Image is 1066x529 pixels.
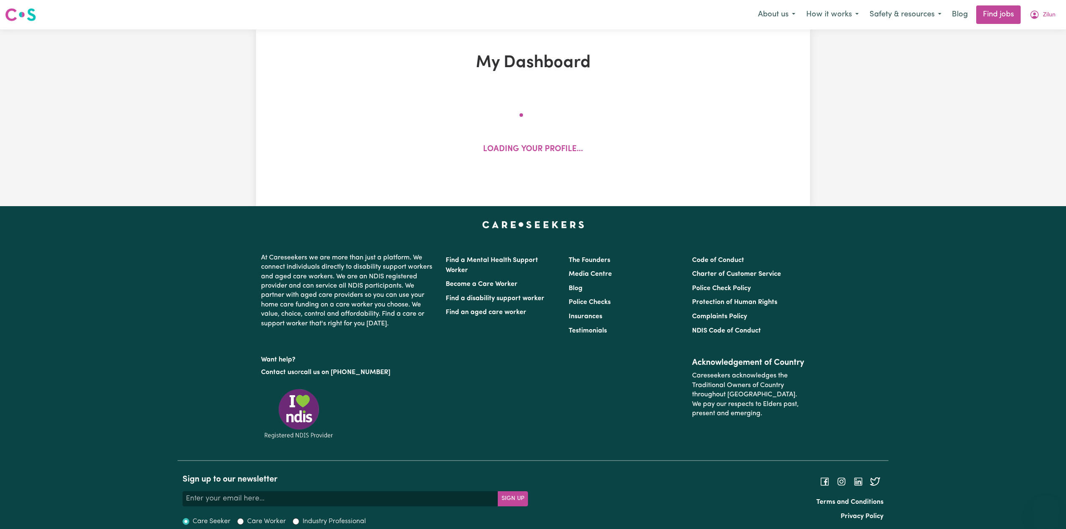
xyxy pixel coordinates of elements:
a: Blog [947,5,973,24]
label: Care Seeker [193,516,230,526]
button: Subscribe [498,491,528,506]
a: Police Checks [569,299,611,306]
a: Careseekers home page [482,221,584,228]
a: Complaints Policy [692,313,747,320]
a: Code of Conduct [692,257,744,264]
p: At Careseekers we are more than just a platform. We connect individuals directly to disability su... [261,250,436,332]
label: Industry Professional [303,516,366,526]
a: NDIS Code of Conduct [692,327,761,334]
a: Terms and Conditions [816,499,883,505]
button: How it works [801,6,864,24]
a: Find a disability support worker [446,295,544,302]
a: Charter of Customer Service [692,271,781,278]
a: Find an aged care worker [446,309,526,316]
a: Follow Careseekers on Twitter [870,478,880,485]
input: Enter your email here... [183,491,498,506]
a: Privacy Policy [841,513,883,520]
img: Careseekers logo [5,7,36,22]
a: Police Check Policy [692,285,751,292]
button: Safety & resources [864,6,947,24]
h2: Sign up to our newsletter [183,474,528,484]
iframe: Button to launch messaging window [1032,495,1059,522]
p: Loading your profile... [483,144,583,156]
a: Find a Mental Health Support Worker [446,257,538,274]
h1: My Dashboard [353,53,713,73]
img: Registered NDIS provider [261,388,337,440]
a: call us on [PHONE_NUMBER] [300,369,390,376]
a: Follow Careseekers on LinkedIn [853,478,863,485]
a: Find jobs [976,5,1021,24]
button: About us [752,6,801,24]
a: Become a Care Worker [446,281,517,288]
a: The Founders [569,257,610,264]
a: Media Centre [569,271,612,278]
h2: Acknowledgement of Country [692,358,805,368]
a: Insurances [569,313,602,320]
p: or [261,364,436,380]
a: Protection of Human Rights [692,299,777,306]
a: Follow Careseekers on Facebook [820,478,830,485]
span: Zilun [1043,10,1056,20]
a: Careseekers logo [5,5,36,24]
button: My Account [1024,6,1061,24]
a: Blog [569,285,583,292]
a: Follow Careseekers on Instagram [836,478,847,485]
p: Want help? [261,352,436,364]
a: Testimonials [569,327,607,334]
a: Contact us [261,369,294,376]
label: Care Worker [247,516,286,526]
p: Careseekers acknowledges the Traditional Owners of Country throughout [GEOGRAPHIC_DATA]. We pay o... [692,368,805,422]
